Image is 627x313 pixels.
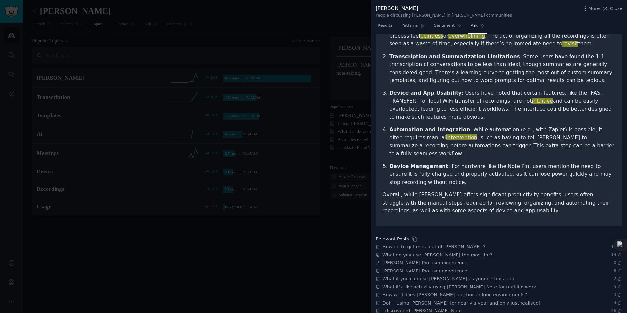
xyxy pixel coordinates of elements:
[582,5,600,12] button: More
[382,259,467,266] a: [PERSON_NAME] Pro user experience
[614,300,622,306] span: 4
[389,126,470,133] strong: Automation and Integration
[401,23,418,29] span: Patterns
[562,41,578,47] doubao-vocabulary-highlight: revisit
[446,134,477,140] doubao-vocabulary-highlight: intervention
[389,89,616,121] p: : Users have noted that certain features, like the "FAST TRANSFER" for local WiFi transfer of rec...
[614,284,622,290] span: 5
[382,243,486,250] a: How do to get most out of [PERSON_NAME] ?
[602,5,622,12] button: Close
[389,90,462,96] strong: Device and App Usability
[376,236,409,242] div: Relevant Posts
[389,126,616,158] p: : While automation (e.g., with Zapier) is possible, it often requires manual , such as having to ...
[376,21,394,34] a: Results
[389,163,448,169] strong: Device Management
[611,244,622,250] span: 11
[471,23,478,29] span: Ask
[382,191,616,215] p: Overall, while [PERSON_NAME] offers significant productivity benefits, users often struggle with ...
[382,300,540,306] a: Doh ! Using [PERSON_NAME] for nearly a year and only just realised!
[382,291,527,298] a: How well does [PERSON_NAME] function in loud environments?
[376,5,512,13] div: [PERSON_NAME]
[389,53,616,85] p: : Some users have found the 1-1 transcription of conversations to be less than ideal, though summ...
[588,5,600,12] span: More
[614,276,622,282] span: 2
[611,252,622,258] span: 14
[532,98,553,104] doubao-vocabulary-highlight: intuitive
[382,268,467,274] a: [PERSON_NAME] Pro user experience
[432,21,464,34] a: Sentiment
[378,23,392,29] span: Results
[389,162,616,187] p: : For hardware like the Note Pin, users mention the need to ensure it is fully charged and proper...
[614,260,622,266] span: 0
[382,284,536,290] a: What it’s like actually using [PERSON_NAME] Note for real-life work
[389,53,520,59] strong: Transcription and Summarization Limitations
[382,252,492,258] a: What do you use [PERSON_NAME] the most for?
[614,292,622,298] span: 3
[468,21,487,34] a: Ask
[434,23,455,29] span: Sentiment
[420,33,443,39] doubao-vocabulary-highlight: pointless
[399,21,427,34] a: Patterns
[610,5,622,12] span: Close
[614,268,622,274] span: 8
[382,275,514,282] a: What if you can use [PERSON_NAME] as your certification
[376,13,512,19] div: People discussing [PERSON_NAME] in [PERSON_NAME] communities
[448,33,485,39] doubao-vocabulary-highlight: overwhelming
